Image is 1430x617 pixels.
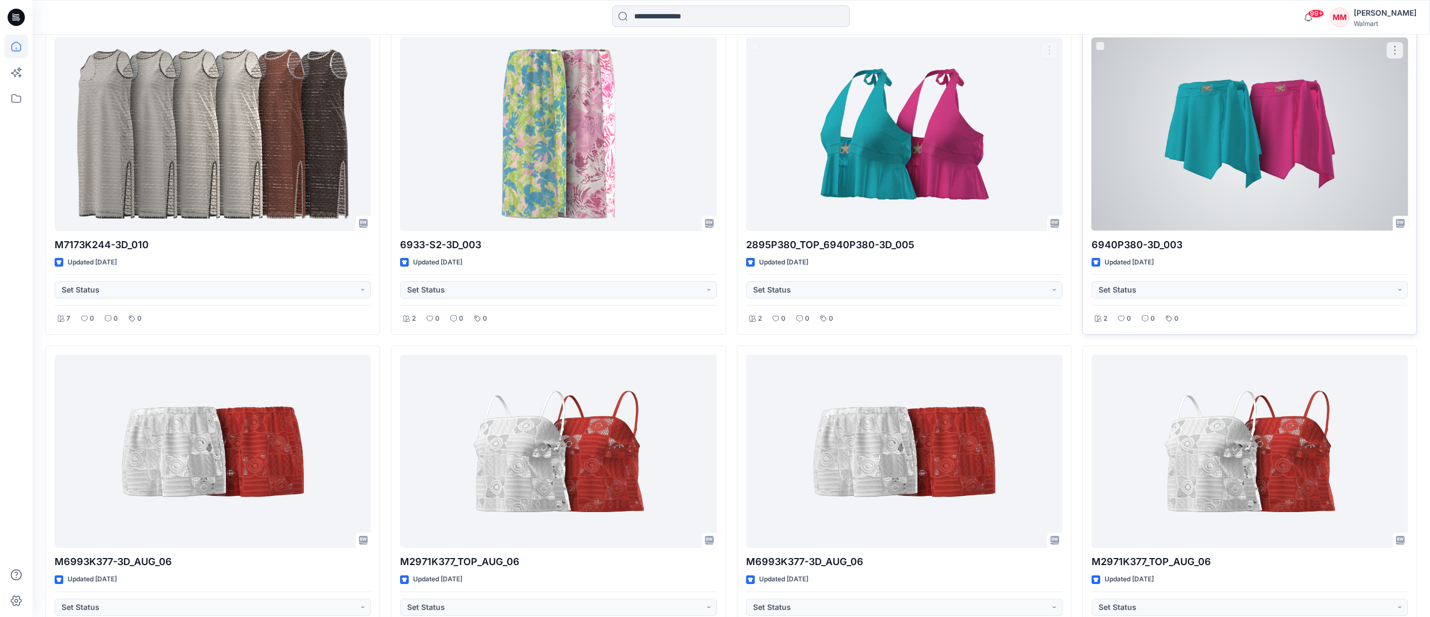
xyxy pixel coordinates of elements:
p: 0 [1150,313,1155,324]
p: 0 [1127,313,1131,324]
span: 99+ [1308,9,1324,18]
p: 6940P380-3D_003 [1092,237,1408,253]
p: 0 [459,313,463,324]
p: 2895P380_TOP_6940P380-3D_005 [746,237,1062,253]
p: 0 [781,313,786,324]
a: M7173K244-3D_010 [55,37,371,231]
p: 2 [412,313,416,324]
p: 0 [805,313,809,324]
p: M6993K377-3D_AUG_06 [55,554,371,569]
p: 0 [114,313,118,324]
p: 2 [758,313,762,324]
p: 0 [829,313,833,324]
div: Walmart [1354,19,1416,28]
p: 2 [1103,313,1107,324]
p: M2971K377_TOP_AUG_06 [1092,554,1408,569]
a: M6993K377-3D_AUG_06 [55,355,371,548]
p: 0 [90,313,94,324]
p: 0 [435,313,440,324]
p: Updated [DATE] [1105,574,1154,585]
p: 7 [66,313,70,324]
p: Updated [DATE] [68,257,117,268]
a: 6940P380-3D_003 [1092,37,1408,231]
a: 2895P380_TOP_6940P380-3D_005 [746,37,1062,231]
p: Updated [DATE] [68,574,117,585]
p: 0 [137,313,142,324]
a: M2971K377_TOP_AUG_06 [1092,355,1408,548]
a: M6993K377-3D_AUG_06 [746,355,1062,548]
p: Updated [DATE] [1105,257,1154,268]
p: Updated [DATE] [413,257,462,268]
a: M2971K377_TOP_AUG_06 [400,355,716,548]
p: 0 [483,313,487,324]
p: 0 [1174,313,1179,324]
p: Updated [DATE] [759,574,808,585]
p: M6993K377-3D_AUG_06 [746,554,1062,569]
div: [PERSON_NAME] [1354,6,1416,19]
p: M2971K377_TOP_AUG_06 [400,554,716,569]
div: MM [1330,8,1349,27]
a: 6933-S2-3D_003 [400,37,716,231]
p: Updated [DATE] [759,257,808,268]
p: 6933-S2-3D_003 [400,237,716,253]
p: Updated [DATE] [413,574,462,585]
p: M7173K244-3D_010 [55,237,371,253]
